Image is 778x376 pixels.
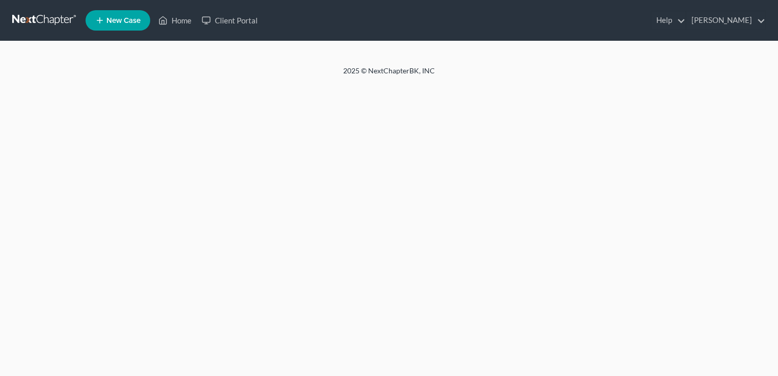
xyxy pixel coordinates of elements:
a: [PERSON_NAME] [686,11,765,30]
a: Client Portal [197,11,263,30]
new-legal-case-button: New Case [86,10,150,31]
a: Help [651,11,685,30]
div: 2025 © NextChapterBK, INC [99,66,679,84]
a: Home [153,11,197,30]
